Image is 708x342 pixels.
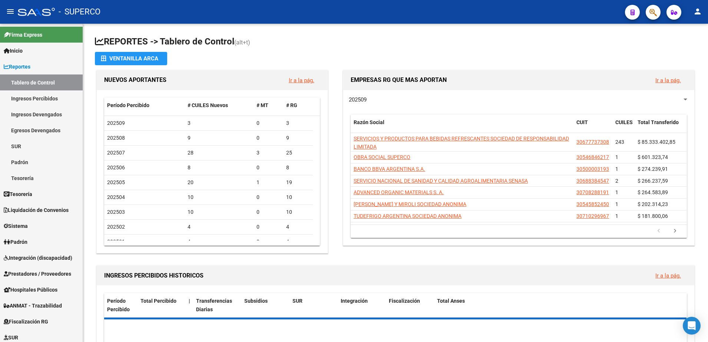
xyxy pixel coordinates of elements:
div: Ventanilla ARCA [101,52,161,65]
span: (alt+t) [234,39,250,46]
div: 9 [286,134,310,142]
span: SERVICIO NACIONAL DE SANIDAD Y CALIDAD AGROALIMENTARIA SENASA [354,178,528,184]
span: EMPRESAS RG QUE MAS APORTAN [351,76,447,83]
span: 2 [615,178,618,184]
div: 0 [257,163,280,172]
span: 202502 [107,224,125,230]
span: Fiscalización RG [4,318,48,326]
span: $ 85.333.402,85 [638,139,675,145]
div: 4 [188,238,251,246]
datatable-header-cell: Subsidios [241,293,290,318]
datatable-header-cell: # CUILES Nuevos [185,97,254,113]
span: ADVANCED ORGANIC MATERIALS S. A. [354,189,444,195]
div: 1 [257,178,280,187]
span: $ 202.314,23 [638,201,668,207]
div: 25 [286,149,310,157]
datatable-header-cell: Período Percibido [104,293,138,318]
span: NUEVOS APORTANTES [104,76,166,83]
span: Sistema [4,222,28,230]
span: 202508 [107,135,125,141]
span: Prestadores / Proveedores [4,270,71,278]
datatable-header-cell: CUIT [573,114,612,139]
datatable-header-cell: # RG [283,97,313,113]
span: Fiscalización [389,298,420,304]
span: Total Transferido [638,119,679,125]
div: 0 [257,193,280,202]
div: 3 [257,149,280,157]
datatable-header-cell: CUILES [612,114,635,139]
div: 19 [286,178,310,187]
span: SERVICIOS Y PRODUCTOS PARA BEBIDAS REFRESCANTES SOCIEDAD DE RESPONSABILIDAD LIMITADA [354,136,569,150]
div: 28 [188,149,251,157]
span: Integración (discapacidad) [4,254,72,262]
span: 30677737308 [576,139,609,145]
span: Transferencias Diarias [196,298,232,312]
span: OBRA SOCIAL SUPERCO [354,154,410,160]
span: 1 [615,201,618,207]
a: Ir a la pág. [655,77,681,84]
span: $ 266.237,59 [638,178,668,184]
span: $ 264.583,89 [638,189,668,195]
datatable-header-cell: Total Percibido [138,293,186,318]
span: SUR [292,298,302,304]
span: 30688384547 [576,178,609,184]
span: [PERSON_NAME] Y MIROLI SOCIEDAD ANONIMA [354,201,466,207]
datatable-header-cell: Período Percibido [104,97,185,113]
span: Inicio [4,47,23,55]
span: Total Percibido [140,298,176,304]
span: Padrón [4,238,27,246]
div: 10 [188,208,251,216]
datatable-header-cell: SUR [290,293,338,318]
span: 202505 [107,179,125,185]
a: Ir a la pág. [655,272,681,279]
span: 202509 [107,120,125,126]
div: 4 [188,223,251,231]
span: Total Anses [437,298,465,304]
div: 9 [188,134,251,142]
span: INGRESOS PERCIBIDOS HISTORICOS [104,272,204,279]
div: 3 [188,119,251,127]
span: ANMAT - Trazabilidad [4,302,62,310]
datatable-header-cell: # MT [254,97,283,113]
datatable-header-cell: Integración [338,293,386,318]
div: 0 [257,238,280,246]
div: 0 [257,223,280,231]
div: 4 [286,238,310,246]
span: 30500003193 [576,166,609,172]
span: 202509 [349,96,367,103]
mat-icon: person [693,7,702,16]
span: $ 601.323,74 [638,154,668,160]
span: Reportes [4,63,30,71]
div: Open Intercom Messenger [683,317,701,335]
div: 0 [257,119,280,127]
a: go to next page [668,227,682,235]
span: Firma Express [4,31,42,39]
span: 202501 [107,239,125,245]
div: 4 [286,223,310,231]
div: 3 [286,119,310,127]
button: Ir a la pág. [649,269,687,282]
datatable-header-cell: Razón Social [351,114,573,139]
span: CUIT [576,119,588,125]
div: 10 [188,193,251,202]
button: Ir a la pág. [283,73,320,87]
span: $ 274.239,91 [638,166,668,172]
span: | [189,298,190,304]
span: Integración [341,298,368,304]
span: Período Percibido [107,102,149,108]
span: CUILES [615,119,633,125]
div: 0 [257,208,280,216]
button: Ir a la pág. [649,73,687,87]
h1: REPORTES -> Tablero de Control [95,36,696,49]
a: Ir a la pág. [289,77,314,84]
div: 8 [286,163,310,172]
span: # RG [286,102,297,108]
span: 1 [615,154,618,160]
span: Tesorería [4,190,32,198]
span: TUDEFRIGO ARGENTINA SOCIEDAD ANONIMA [354,213,461,219]
span: 30546846217 [576,154,609,160]
span: 202507 [107,150,125,156]
div: 20 [188,178,251,187]
datatable-header-cell: | [186,293,193,318]
div: 0 [257,134,280,142]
